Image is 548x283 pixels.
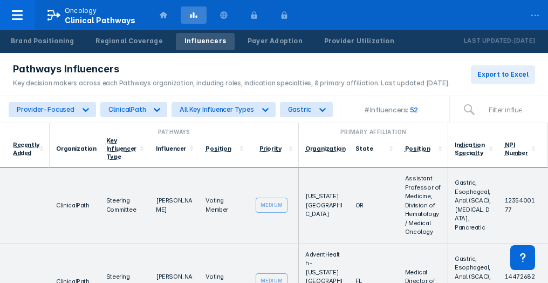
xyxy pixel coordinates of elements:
p: Last Updated: [464,36,513,46]
div: State [355,145,386,152]
td: [PERSON_NAME] [149,167,199,244]
a: Brand Positioning [2,33,83,50]
p: [DATE] [513,36,535,46]
div: Key Influencer Type [106,137,136,160]
span: Export to Excel [477,70,529,79]
div: Payer Adoption [248,36,303,46]
td: [US_STATE][GEOGRAPHIC_DATA] [299,167,348,244]
div: Gastric [288,105,312,113]
div: Provider Utilization [324,36,394,46]
div: Regional Coverage [95,36,162,46]
td: 1235400177 [498,167,548,244]
div: Influencer [156,145,186,152]
div: Brand Positioning [11,36,74,46]
div: Provider-Focused [17,105,74,113]
div: Position [405,145,430,152]
a: Influencers [176,33,235,50]
div: Position [206,145,231,152]
span: Pathways Influencers [13,63,119,76]
td: OR [349,167,399,244]
div: All Key Influencer Types [180,105,254,113]
span: 52 [408,105,427,114]
div: # Influencers: [365,105,408,114]
div: Medium [256,198,287,213]
div: Organization [305,145,345,152]
div: Primary Affiliation [303,127,443,136]
div: Contact Support [510,245,535,270]
div: ... [524,2,546,24]
a: Regional Coverage [87,33,171,50]
span: Clinical Pathways [65,16,135,25]
div: Organization [56,145,86,152]
div: Pathways [54,127,294,136]
button: Export to Excel [471,65,535,84]
div: Indication Specialty [455,141,484,157]
div: NPI Number [505,141,528,157]
div: Recently Added [13,141,40,157]
td: Assistant Professor of Medicine, Division of Hematology / Medical Oncology [399,167,448,244]
p: Oncology [65,6,97,16]
a: ClinicalPath [56,201,89,208]
td: Gastric, Esophageal, Anal (SCAC), [MEDICAL_DATA], Pancreatic [448,167,498,244]
div: Key decision makers across each Pathways organization, including roles, indication specialties, &... [13,78,450,88]
div: Priority [259,145,282,152]
div: ClinicalPath [108,105,146,113]
td: Voting Member [199,167,249,244]
input: Filter influencers by name, title, affiliation, etc. [482,99,535,120]
div: Influencers [184,36,226,46]
a: Provider Utilization [316,33,403,50]
a: Payer Adoption [239,33,311,50]
td: Steering Committee [100,167,149,244]
span: ClinicalPath [56,201,89,209]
